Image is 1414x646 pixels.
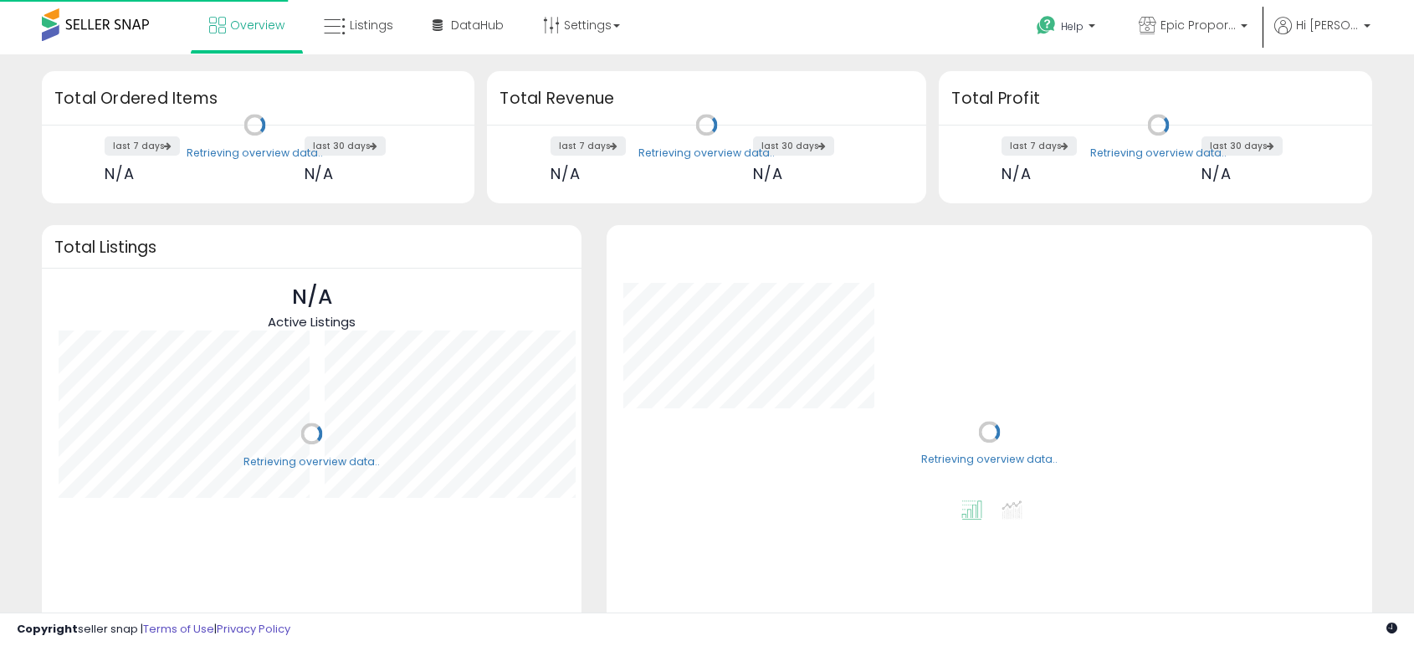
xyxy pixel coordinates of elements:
[243,454,380,469] div: Retrieving overview data..
[1160,17,1236,33] span: Epic Proportions CA
[187,146,323,161] div: Retrieving overview data..
[17,622,290,638] div: seller snap | |
[1090,146,1227,161] div: Retrieving overview data..
[1274,17,1370,54] a: Hi [PERSON_NAME]
[638,146,775,161] div: Retrieving overview data..
[17,621,78,637] strong: Copyright
[921,453,1058,468] div: Retrieving overview data..
[451,17,504,33] span: DataHub
[1036,15,1057,36] i: Get Help
[230,17,284,33] span: Overview
[1296,17,1359,33] span: Hi [PERSON_NAME]
[350,17,393,33] span: Listings
[1023,3,1112,54] a: Help
[1061,19,1084,33] span: Help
